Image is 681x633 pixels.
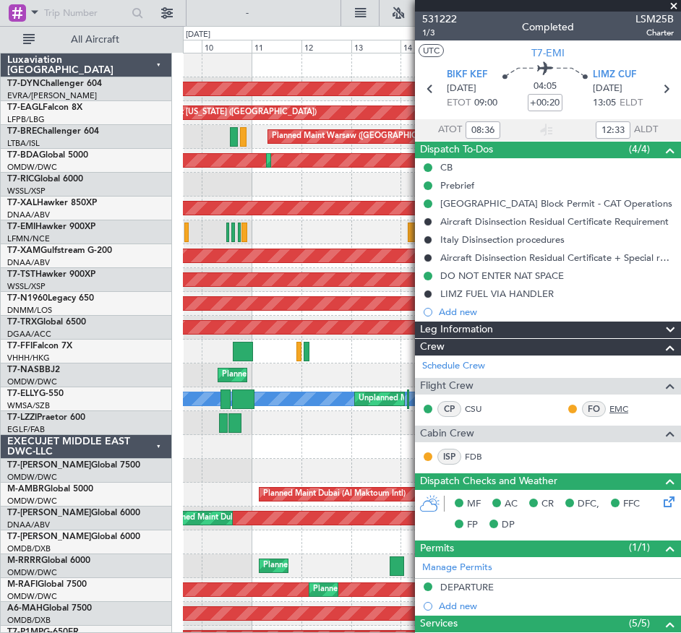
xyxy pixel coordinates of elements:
[505,497,518,512] span: AC
[7,79,40,88] span: T7-DYN
[7,127,37,136] span: T7-BRE
[7,270,35,279] span: T7-TST
[440,179,474,191] div: Prebrief
[422,561,492,575] a: Manage Permits
[439,600,674,612] div: Add new
[629,616,650,631] span: (5/5)
[7,223,35,231] span: T7-EMI
[440,270,564,282] div: DO NOT ENTER NAT SPACE
[7,127,99,136] a: T7-BREChallenger 604
[7,103,43,112] span: T7-EAGL
[439,306,674,318] div: Add new
[420,473,557,490] span: Dispatch Checks and Weather
[401,40,450,53] div: 14
[7,175,83,184] a: T7-RICGlobal 6000
[420,616,458,632] span: Services
[440,233,565,246] div: Italy Disinsection procedures
[7,567,57,578] a: OMDW/DWC
[440,288,554,300] div: LIMZ FUEL VIA HANDLER
[7,615,51,626] a: OMDB/DXB
[609,402,642,415] a: EMC
[447,82,476,96] span: [DATE]
[7,461,91,470] span: T7-[PERSON_NAME]
[7,366,60,374] a: T7-NASBBJ2
[313,579,455,600] div: Planned Maint Dubai (Al Maktoum Intl)
[534,79,557,94] span: 04:05
[7,520,50,530] a: DNAA/ABV
[7,257,50,268] a: DNAA/ABV
[635,12,674,27] span: LSM25B
[7,389,39,398] span: T7-ELLY
[7,162,57,173] a: OMDW/DWC
[7,509,91,517] span: T7-[PERSON_NAME]
[7,305,52,316] a: DNMM/LOS
[7,376,57,387] a: OMDW/DWC
[467,497,481,512] span: MF
[7,580,87,589] a: M-RAFIGlobal 7500
[7,485,93,494] a: M-AMBRGlobal 5000
[465,402,497,415] a: CSU
[593,68,636,82] span: LIMZ CUF
[447,68,487,82] span: BIKF KEF
[44,2,127,24] input: Trip Number
[593,96,616,111] span: 13:05
[7,151,88,160] a: T7-BDAGlobal 5000
[7,281,46,292] a: WSSL/XSP
[7,496,57,507] a: OMDW/DWC
[7,151,39,160] span: T7-BDA
[7,210,50,220] a: DNAA/ABV
[7,543,51,554] a: OMDB/DXB
[596,121,630,139] input: --:--
[7,90,97,101] a: EVRA/[PERSON_NAME]
[440,161,453,173] div: CB
[263,483,406,505] div: Planned Maint Dubai (Al Maktoum Intl)
[593,82,622,96] span: [DATE]
[440,581,494,593] div: DEPARTURE
[7,342,33,350] span: T7-FFI
[578,497,599,512] span: DFC,
[623,497,640,512] span: FFC
[351,40,401,53] div: 13
[7,413,37,422] span: T7-LZZI
[422,12,457,27] span: 531222
[420,142,493,158] span: Dispatch To-Dos
[420,339,445,356] span: Crew
[202,40,252,53] div: 10
[7,472,57,483] a: OMDW/DWC
[7,294,48,303] span: T7-N1960
[620,96,643,111] span: ELDT
[7,580,38,589] span: M-RAFI
[582,401,606,417] div: FO
[263,555,353,577] div: Planned Maint Southend
[629,540,650,555] span: (1/1)
[301,40,351,53] div: 12
[447,96,471,111] span: ETOT
[437,449,461,465] div: ISP
[7,509,140,517] a: T7-[PERSON_NAME]Global 6000
[7,353,50,363] a: VHHH/HKG
[465,450,497,463] a: FDB
[7,413,85,422] a: T7-LZZIPraetor 600
[7,556,90,565] a: M-RRRRGlobal 6000
[635,27,674,39] span: Charter
[420,541,454,557] span: Permits
[634,123,658,137] span: ALDT
[422,27,457,39] span: 1/3
[7,342,72,350] a: T7-FFIFalcon 7X
[440,215,669,228] div: Aircraft Disinsection Residual Certificate Requirement
[7,294,94,303] a: T7-N1960Legacy 650
[186,29,210,41] div: [DATE]
[7,233,50,244] a: LFMN/NCE
[7,461,140,470] a: T7-[PERSON_NAME]Global 7500
[7,604,43,613] span: A6-MAH
[7,318,86,327] a: T7-TRXGlobal 6500
[629,142,650,157] span: (4/4)
[7,199,97,207] a: T7-XALHawker 850XP
[7,400,50,411] a: WMSA/SZB
[7,79,102,88] a: T7-DYNChallenger 604
[502,518,515,533] span: DP
[7,318,37,327] span: T7-TRX
[7,270,95,279] a: T7-TSTHawker 900XP
[7,424,45,435] a: EGLF/FAB
[7,103,82,112] a: T7-EAGLFalcon 8X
